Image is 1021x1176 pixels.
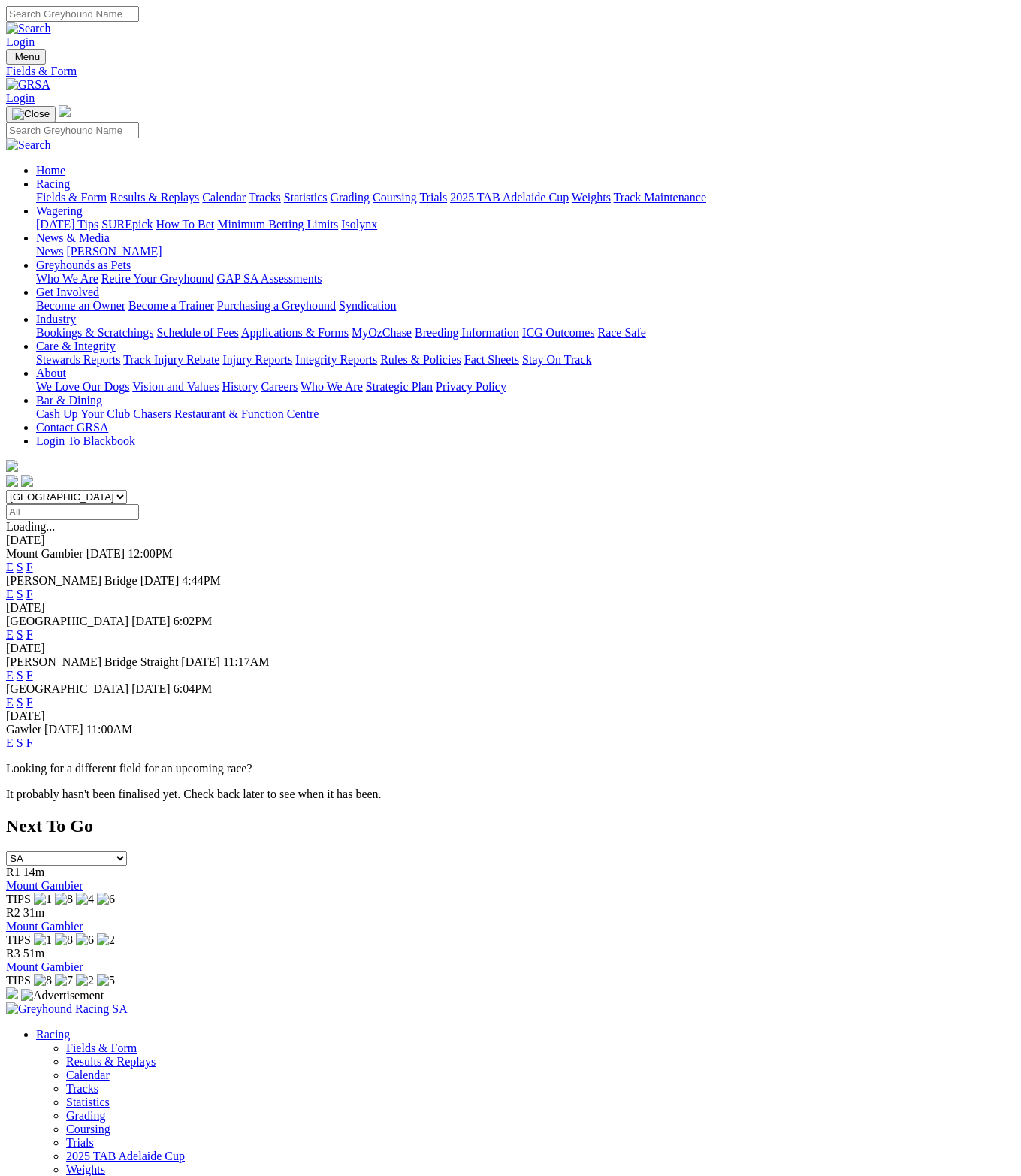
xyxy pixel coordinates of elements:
a: Greyhounds as Pets [36,258,131,271]
div: Bar & Dining [36,407,1015,421]
div: [DATE] [6,601,1015,615]
a: Grading [331,191,370,204]
a: Fields & Form [6,65,1015,78]
img: 1 [34,893,52,906]
div: News & Media [36,245,1015,258]
partial: It probably hasn't been finalised yet. Check back later to see when it has been. [6,788,382,800]
a: Injury Reports [222,353,292,366]
button: Toggle navigation [6,106,56,122]
img: 6 [76,933,94,947]
span: R1 [6,866,20,878]
span: Mount Gambier [6,547,83,560]
a: We Love Our Dogs [36,380,129,393]
a: Coursing [66,1123,110,1135]
a: E [6,588,14,600]
span: [DATE] [140,574,180,587]
a: E [6,561,14,573]
a: 2025 TAB Adelaide Cup [66,1150,185,1162]
a: F [26,696,33,709]
a: Tracks [66,1082,98,1095]
span: R3 [6,947,20,960]
a: Grading [66,1109,105,1122]
span: 6:02PM [174,615,213,627]
img: logo-grsa-white.png [59,105,71,117]
span: R2 [6,906,20,919]
div: Greyhounds as Pets [36,272,1015,286]
img: Search [6,138,51,152]
div: [DATE] [6,709,1015,723]
img: GRSA [6,78,50,92]
div: [DATE] [6,642,1015,655]
div: About [36,380,1015,394]
img: Search [6,22,51,35]
a: S [17,669,23,682]
p: Looking for a different field for an upcoming race? [6,762,1015,775]
a: E [6,628,14,641]
a: F [26,669,33,682]
span: [DATE] [181,655,220,668]
a: GAP SA Assessments [217,272,322,285]
a: [PERSON_NAME] [66,245,162,258]
span: [DATE] [86,547,125,560]
span: 4:44PM [182,574,221,587]
a: E [6,669,14,682]
a: Isolynx [341,218,377,231]
input: Select date [6,504,139,520]
img: Greyhound Racing SA [6,1002,128,1016]
a: Track Injury Rebate [123,353,219,366]
a: Stewards Reports [36,353,120,366]
a: Syndication [339,299,396,312]
a: Breeding Information [415,326,519,339]
span: TIPS [6,893,31,905]
span: 14m [23,866,44,878]
a: Calendar [66,1069,110,1081]
a: ICG Outcomes [522,326,594,339]
a: Applications & Forms [241,326,349,339]
img: 8 [34,974,52,987]
div: Industry [36,326,1015,340]
span: 11:17AM [223,655,270,668]
a: Become a Trainer [128,299,214,312]
a: Coursing [373,191,417,204]
a: Racing [36,177,70,190]
a: Stay On Track [522,353,591,366]
span: 6:04PM [174,682,213,695]
a: Fields & Form [36,191,107,204]
span: 31m [23,906,44,919]
a: S [17,696,23,709]
a: [DATE] Tips [36,218,98,231]
input: Search [6,6,139,22]
a: Mount Gambier [6,920,83,933]
a: Fields & Form [66,1041,137,1054]
a: E [6,736,14,749]
span: 11:00AM [86,723,133,736]
a: Retire Your Greyhound [101,272,214,285]
a: Results & Replays [66,1055,156,1068]
a: Tracks [249,191,281,204]
img: twitter.svg [21,475,33,487]
a: Who We Are [36,272,98,285]
img: 4 [76,893,94,906]
img: 8 [55,933,73,947]
a: Weights [572,191,611,204]
span: TIPS [6,974,31,987]
img: facebook.svg [6,475,18,487]
img: 7 [55,974,73,987]
a: Wagering [36,204,83,217]
a: Industry [36,313,76,325]
span: [DATE] [131,615,171,627]
img: 6 [97,893,115,906]
span: Loading... [6,520,55,533]
a: Results & Replays [110,191,199,204]
span: 51m [23,947,44,960]
a: Mount Gambier [6,960,83,973]
span: Gawler [6,723,41,736]
a: Login [6,92,35,104]
img: 2 [97,933,115,947]
a: Race Safe [597,326,645,339]
a: Trials [419,191,447,204]
a: Statistics [284,191,328,204]
div: Wagering [36,218,1015,231]
a: Schedule of Fees [156,326,238,339]
a: F [26,588,33,600]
